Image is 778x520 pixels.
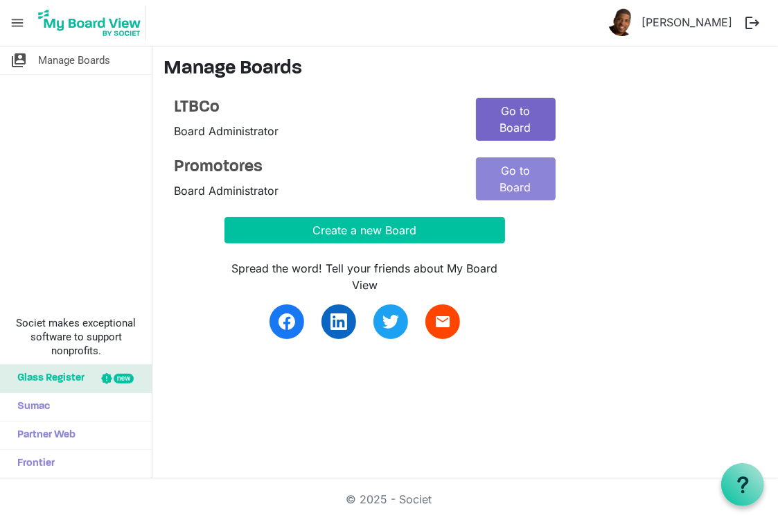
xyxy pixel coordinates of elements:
[279,313,295,330] img: facebook.svg
[10,365,85,392] span: Glass Register
[10,450,55,478] span: Frontier
[608,8,636,36] img: YnM7V97T7zwr6cpjc2leoBZwPPkXBox82pWKY36uqYqKP4E9GLkjNamL00jtTpCxG-SaB3A5D3-jCrryh3pb7Q_thumb.png
[10,393,50,421] span: Sumac
[174,124,279,138] span: Board Administrator
[346,492,432,506] a: © 2025 - Societ
[434,313,451,330] span: email
[34,6,151,40] a: My Board View Logo
[174,157,455,177] a: Promotores
[10,422,76,449] span: Partner Web
[174,98,455,118] a: LTBCo
[330,313,347,330] img: linkedin.svg
[10,46,27,74] span: switch_account
[224,217,506,243] button: Create a new Board
[6,316,145,358] span: Societ makes exceptional software to support nonprofits.
[476,157,556,200] a: Go to Board
[174,184,279,198] span: Board Administrator
[224,260,506,293] div: Spread the word! Tell your friends about My Board View
[382,313,399,330] img: twitter.svg
[4,10,30,36] span: menu
[738,8,767,37] button: logout
[636,8,738,36] a: [PERSON_NAME]
[425,304,460,339] a: email
[114,374,134,383] div: new
[476,98,556,141] a: Go to Board
[163,58,767,81] h3: Manage Boards
[34,6,145,40] img: My Board View Logo
[38,46,110,74] span: Manage Boards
